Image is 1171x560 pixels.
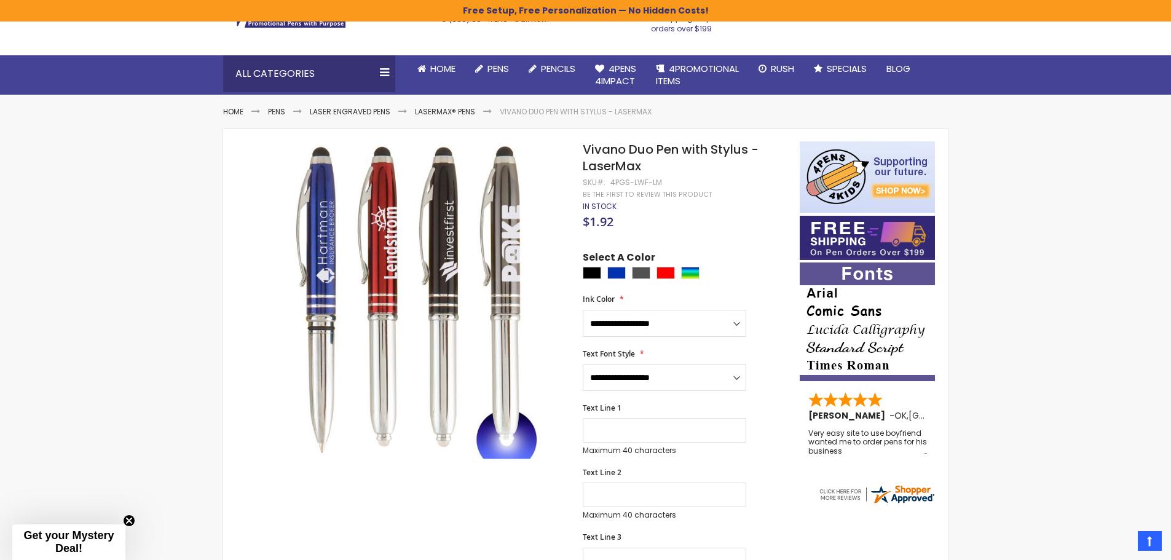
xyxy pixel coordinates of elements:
[894,409,907,422] span: OK
[583,251,655,267] span: Select A Color
[800,262,935,381] img: font-personalization-examples
[804,55,877,82] a: Specials
[248,140,567,459] img: Vivano Duo Pen with Stylus - LaserMax
[800,141,935,213] img: 4pens 4 kids
[583,213,613,230] span: $1.92
[886,62,910,75] span: Blog
[610,178,662,187] div: 4PGS-LWF-LM
[607,267,626,279] div: Blue
[818,497,936,508] a: 4pens.com certificate URL
[583,349,635,359] span: Text Font Style
[656,62,739,87] span: 4PROMOTIONAL ITEMS
[585,55,646,95] a: 4Pens4impact
[408,55,465,82] a: Home
[583,201,617,211] span: In stock
[656,267,675,279] div: Red
[268,106,285,117] a: Pens
[465,55,519,82] a: Pens
[430,62,455,75] span: Home
[583,267,601,279] div: Black
[487,62,509,75] span: Pens
[771,62,794,75] span: Rush
[646,55,749,95] a: 4PROMOTIONALITEMS
[583,141,759,175] span: Vivano Duo Pen with Stylus - LaserMax
[23,529,114,554] span: Get your Mystery Deal!
[583,202,617,211] div: Availability
[889,409,999,422] span: - ,
[310,106,390,117] a: Laser Engraved Pens
[877,55,920,82] a: Blog
[595,62,636,87] span: 4Pens 4impact
[583,532,621,542] span: Text Line 3
[808,429,928,455] div: Very easy site to use boyfriend wanted me to order pens for his business
[223,106,243,117] a: Home
[519,55,585,82] a: Pencils
[1070,527,1171,560] iframe: Google Customer Reviews
[909,409,999,422] span: [GEOGRAPHIC_DATA]
[500,107,652,117] li: Vivano Duo Pen with Stylus - LaserMax
[415,106,475,117] a: LaserMax® Pens
[12,524,125,560] div: Get your Mystery Deal!Close teaser
[583,446,746,455] p: Maximum 40 characters
[583,190,712,199] a: Be the first to review this product
[583,510,746,520] p: Maximum 40 characters
[223,55,395,92] div: All Categories
[583,467,621,478] span: Text Line 2
[800,216,935,260] img: Free shipping on orders over $199
[681,267,700,279] div: Assorted
[583,403,621,413] span: Text Line 1
[632,267,650,279] div: Gunmetal
[827,62,867,75] span: Specials
[583,294,615,304] span: Ink Color
[123,515,135,527] button: Close teaser
[541,62,575,75] span: Pencils
[818,483,936,505] img: 4pens.com widget logo
[749,55,804,82] a: Rush
[808,409,889,422] span: [PERSON_NAME]
[583,177,605,187] strong: SKU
